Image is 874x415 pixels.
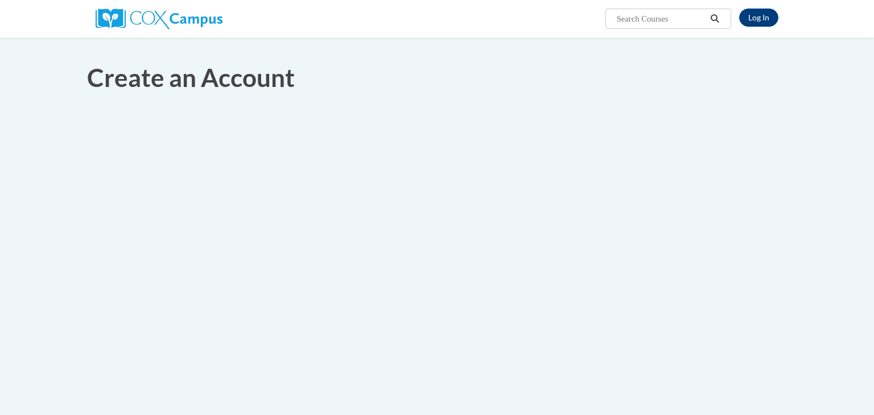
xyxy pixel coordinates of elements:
[96,9,222,29] img: Cox Campus
[710,15,720,23] i: 
[87,63,295,92] span: Create an Account
[707,12,724,26] button: Search
[616,12,707,26] input: Search Courses
[96,13,222,23] a: Cox Campus
[739,9,778,27] a: Log In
